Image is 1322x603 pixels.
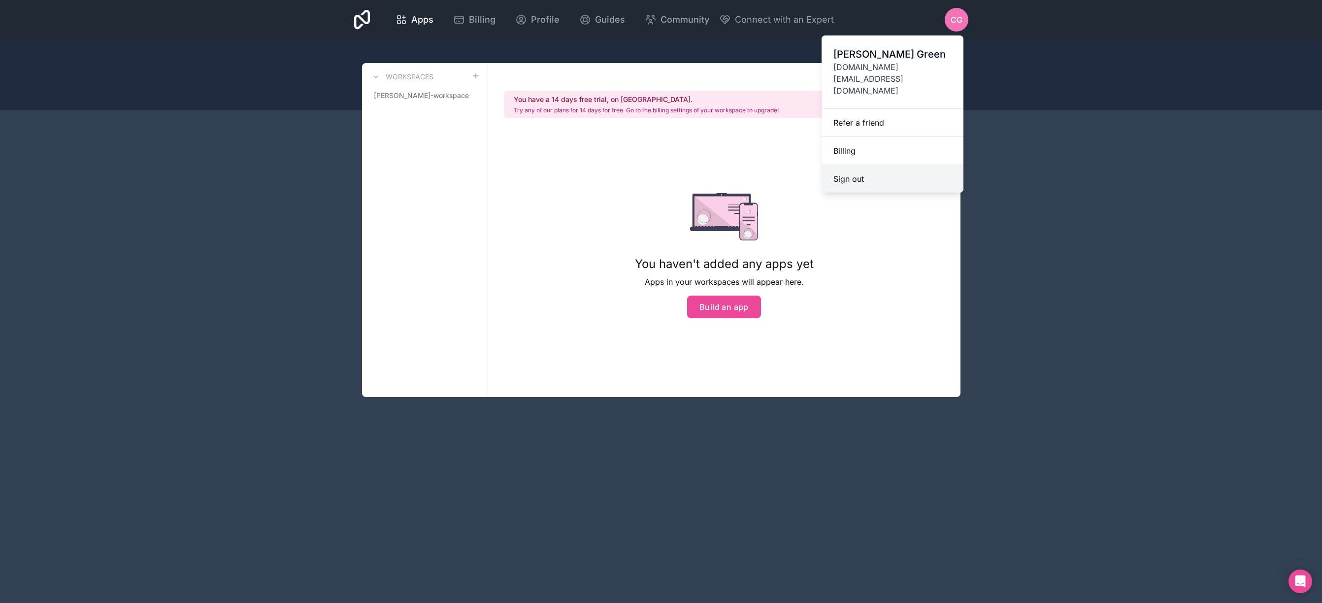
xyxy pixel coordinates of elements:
[833,61,952,97] span: [DOMAIN_NAME][EMAIL_ADDRESS][DOMAIN_NAME]
[951,14,962,26] span: CG
[374,91,469,100] span: [PERSON_NAME]-workspace
[635,256,814,272] h1: You haven't added any apps yet
[469,13,496,27] span: Billing
[1289,569,1312,593] div: Open Intercom Messenger
[370,87,480,104] a: [PERSON_NAME]-workspace
[571,9,633,31] a: Guides
[370,71,433,83] a: Workspaces
[635,276,814,288] p: Apps in your workspaces will appear here.
[687,296,761,318] button: Build an app
[822,109,963,137] a: Refer a friend
[822,165,963,193] button: Sign out
[445,9,503,31] a: Billing
[507,9,567,31] a: Profile
[833,47,952,61] span: [PERSON_NAME] Green
[690,193,759,240] img: empty state
[386,72,433,82] h3: Workspaces
[514,106,779,114] p: Try any of our plans for 14 days for free. Go to the billing settings of your workspace to upgrade!
[388,9,441,31] a: Apps
[637,9,717,31] a: Community
[595,13,625,27] span: Guides
[661,13,709,27] span: Community
[719,13,834,27] button: Connect with an Expert
[514,95,779,104] h2: You have a 14 days free trial, on [GEOGRAPHIC_DATA].
[411,13,433,27] span: Apps
[531,13,560,27] span: Profile
[822,137,963,165] a: Billing
[735,13,834,27] span: Connect with an Expert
